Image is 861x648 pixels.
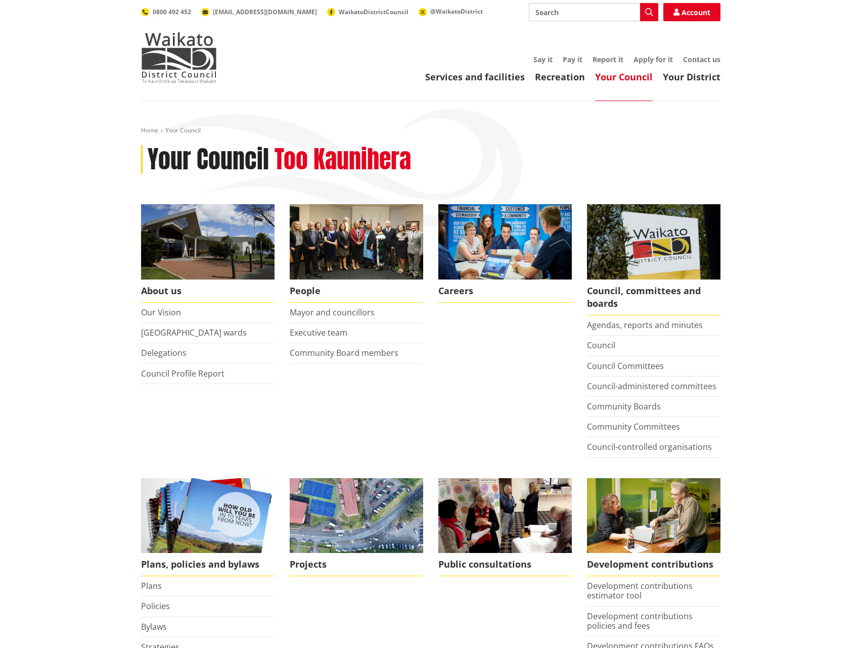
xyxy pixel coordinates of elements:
[587,340,615,351] a: Council
[275,145,411,174] h2: Too Kaunihera
[587,421,680,432] a: Community Committees
[587,580,693,601] a: Development contributions estimator tool
[141,280,275,303] span: About us
[587,553,720,576] span: Development contributions
[587,478,720,577] a: FInd out more about fees and fines here Development contributions
[663,3,720,21] a: Account
[141,621,167,632] a: Bylaws
[141,347,187,358] a: Delegations
[153,8,191,16] span: 0800 492 452
[290,307,375,318] a: Mayor and councillors
[425,71,525,83] a: Services and facilities
[587,441,712,452] a: Council-controlled organisations
[290,204,423,280] img: 2022 Council
[141,368,224,379] a: Council Profile Report
[148,145,269,174] h1: Your Council
[141,478,275,577] a: We produce a number of plans, policies and bylaws including the Long Term Plan Plans, policies an...
[290,280,423,303] span: People
[438,478,572,553] img: public-consultations
[141,307,181,318] a: Our Vision
[595,71,653,83] a: Your Council
[141,478,275,553] img: Long Term Plan
[290,478,423,577] a: Projects
[430,7,483,16] span: @WaikatoDistrict
[535,71,585,83] a: Recreation
[587,381,716,392] a: Council-administered committees
[290,553,423,576] span: Projects
[438,204,572,303] a: Careers
[327,8,409,16] a: WaikatoDistrictCouncil
[141,327,247,338] a: [GEOGRAPHIC_DATA] wards
[141,204,275,303] a: WDC Building 0015 About us
[587,204,720,315] a: Waikato-District-Council-sign Council, committees and boards
[587,204,720,280] img: Waikato-District-Council-sign
[438,204,572,280] img: Office staff in meeting - Career page
[290,327,347,338] a: Executive team
[533,55,553,64] a: Say it
[438,280,572,303] span: Careers
[141,32,217,83] img: Waikato District Council - Te Kaunihera aa Takiwaa o Waikato
[587,360,664,372] a: Council Committees
[438,553,572,576] span: Public consultations
[587,401,661,412] a: Community Boards
[529,3,658,21] input: Search input
[587,280,720,315] span: Council, committees and boards
[587,478,720,553] img: Fees
[141,126,158,134] a: Home
[213,8,317,16] span: [EMAIL_ADDRESS][DOMAIN_NAME]
[141,553,275,576] span: Plans, policies and bylaws
[141,126,720,135] nav: breadcrumb
[683,55,720,64] a: Contact us
[201,8,317,16] a: [EMAIL_ADDRESS][DOMAIN_NAME]
[165,126,201,134] span: Your Council
[587,319,703,331] a: Agendas, reports and minutes
[290,204,423,303] a: 2022 Council People
[438,478,572,577] a: public-consultations Public consultations
[587,611,693,631] a: Development contributions policies and fees
[419,7,483,16] a: @WaikatoDistrict
[141,580,162,591] a: Plans
[290,478,423,553] img: DJI_0336
[663,71,720,83] a: Your District
[290,347,398,358] a: Community Board members
[633,55,673,64] a: Apply for it
[141,600,170,612] a: Policies
[563,55,582,64] a: Pay it
[593,55,623,64] a: Report it
[141,8,191,16] a: 0800 492 452
[339,8,409,16] span: WaikatoDistrictCouncil
[141,204,275,280] img: WDC Building 0015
